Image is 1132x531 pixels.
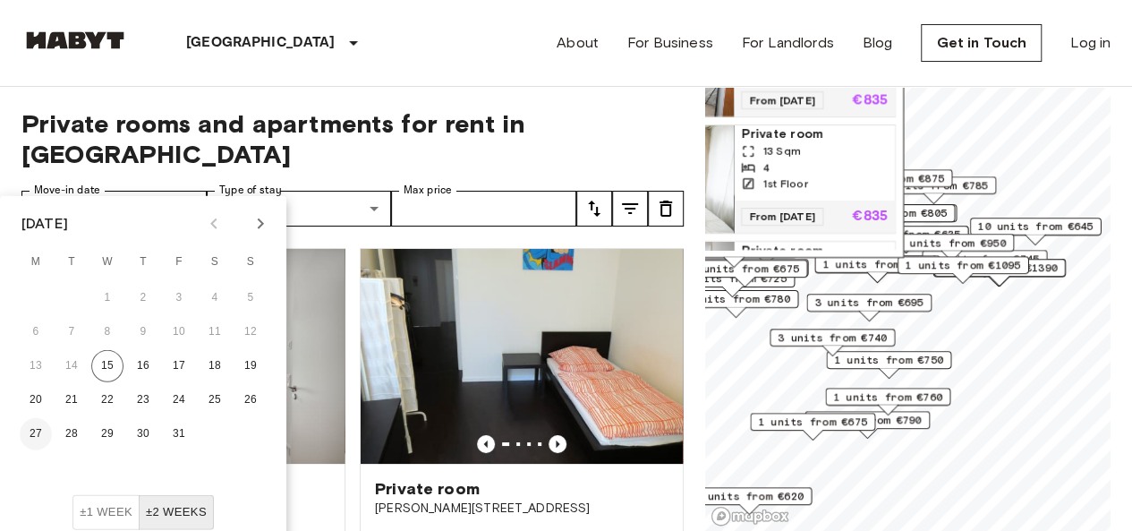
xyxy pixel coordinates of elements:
[814,295,923,311] span: 3 units from €695
[694,488,804,504] span: 1 units from €620
[834,352,943,368] span: 1 units from €750
[127,350,159,382] button: 16
[91,350,123,382] button: 15
[572,124,896,234] a: Marketing picture of unit DE-01-080-001-04HPrevious imagePrevious imagePrivate room13 Sqm41st Flo...
[1070,32,1111,54] a: Log in
[690,261,799,277] span: 1 units from €675
[921,24,1042,62] a: Get in Touch
[852,93,888,107] p: €835
[199,384,231,416] button: 25
[682,260,807,287] div: Map marker
[758,414,867,430] span: 1 units from €675
[826,351,951,379] div: Map marker
[163,384,195,416] button: 24
[91,418,123,450] button: 29
[978,218,1094,235] span: 10 units from €645
[361,249,683,464] img: Marketing picture of unit DE-01-302-010-04
[549,435,566,453] button: Previous image
[762,143,801,159] span: 13 Sqm
[852,210,888,224] p: €835
[127,418,159,450] button: 30
[686,487,812,515] div: Map marker
[163,244,195,280] span: Friday
[741,208,823,226] span: From [DATE]
[55,244,88,280] span: Tuesday
[245,209,276,239] button: Next month
[20,384,52,416] button: 20
[741,242,888,260] span: Private room
[186,32,336,54] p: [GEOGRAPHIC_DATA]
[375,500,668,518] span: [PERSON_NAME][STREET_ADDRESS]
[825,388,950,415] div: Map marker
[219,183,282,198] label: Type of stay
[55,384,88,416] button: 21
[91,244,123,280] span: Wednesday
[804,411,930,439] div: Map marker
[762,159,770,176] span: 4
[127,384,159,416] button: 23
[838,205,947,221] span: 1 units from €805
[879,177,988,193] span: 1 units from €785
[404,183,452,198] label: Max price
[72,495,214,530] div: Move In Flexibility
[835,170,944,186] span: 1 units from €875
[91,384,123,416] button: 22
[34,183,100,198] label: Move-in date
[814,255,940,283] div: Map marker
[742,32,834,54] a: For Landlords
[139,495,214,530] button: ±2 weeks
[934,259,1066,287] div: Map marker
[576,191,612,227] button: tune
[234,384,267,416] button: 26
[741,125,888,143] span: Private room
[21,108,684,169] span: Private rooms and apartments for rent in [GEOGRAPHIC_DATA]
[163,418,195,450] button: 31
[572,241,896,350] a: Marketing picture of unit DE-01-080-001-01HPrevious imagePrevious imagePrivate room16 Sqm41st Flo...
[127,244,159,280] span: Thursday
[21,31,129,49] img: Habyt
[612,191,648,227] button: tune
[627,32,713,54] a: For Business
[234,350,267,382] button: 19
[863,32,893,54] a: Blog
[20,418,52,450] button: 27
[898,256,1029,284] div: Map marker
[942,260,1058,276] span: 1 units from €1390
[55,418,88,450] button: 28
[648,191,684,227] button: tune
[673,290,798,318] div: Map marker
[813,412,922,428] span: 1 units from €790
[833,389,942,405] span: 1 units from €760
[778,330,887,346] span: 3 units from €740
[970,218,1102,245] div: Map marker
[681,291,790,307] span: 1 units from €780
[741,91,823,109] span: From [DATE]
[762,176,807,192] span: 1st Floor
[477,435,495,453] button: Previous image
[770,329,895,356] div: Map marker
[199,350,231,382] button: 18
[20,244,52,280] span: Monday
[806,294,932,321] div: Map marker
[897,235,1006,251] span: 1 units from €950
[557,32,599,54] a: About
[163,350,195,382] button: 17
[234,244,267,280] span: Sunday
[375,478,480,500] span: Private room
[72,495,140,530] button: ±1 week
[750,413,875,441] div: Map marker
[21,213,68,235] div: [DATE]
[199,244,231,280] span: Saturday
[889,234,1014,261] div: Map marker
[711,506,789,527] a: Mapbox logo
[906,257,1021,273] span: 1 units from €1095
